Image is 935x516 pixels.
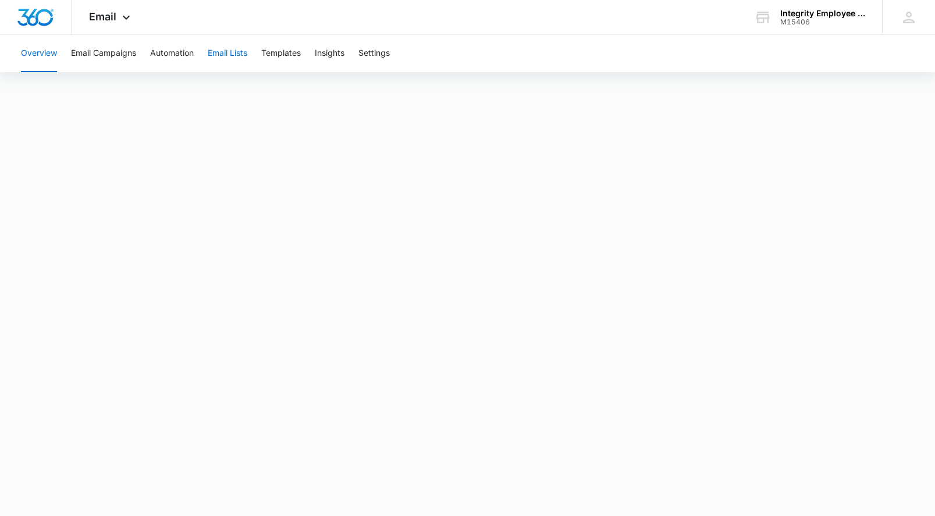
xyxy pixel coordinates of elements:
[315,35,344,72] button: Insights
[71,35,136,72] button: Email Campaigns
[358,35,390,72] button: Settings
[89,10,116,23] span: Email
[21,35,57,72] button: Overview
[208,35,247,72] button: Email Lists
[780,9,865,18] div: account name
[150,35,194,72] button: Automation
[261,35,301,72] button: Templates
[780,18,865,26] div: account id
